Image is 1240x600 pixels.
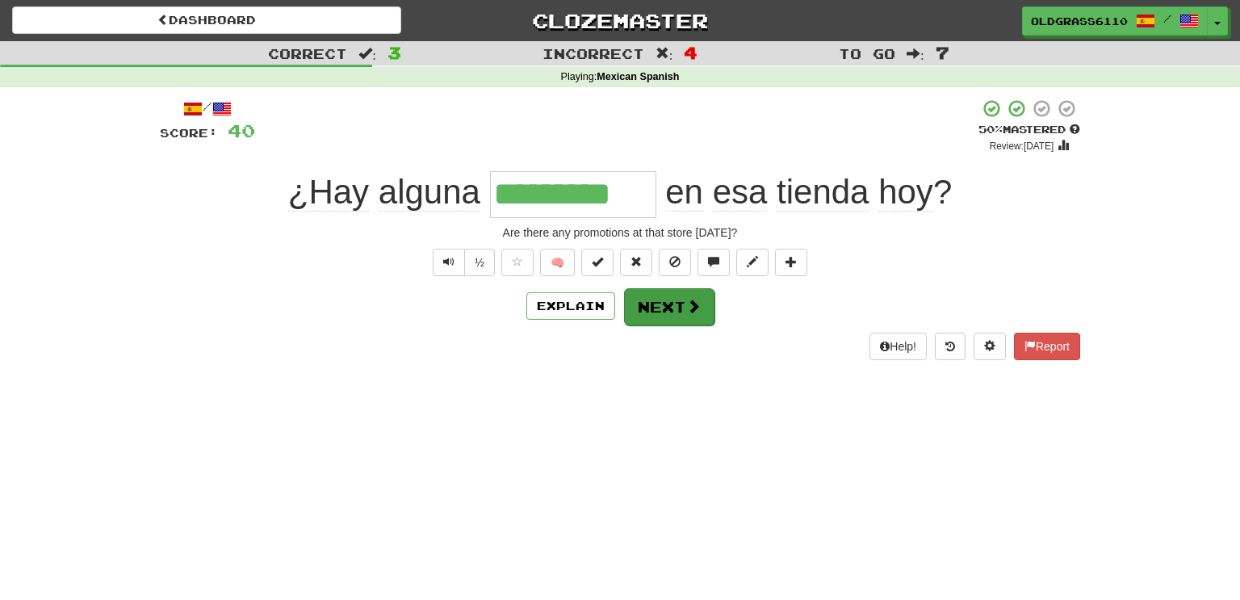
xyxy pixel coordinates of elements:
[501,249,534,276] button: Favorite sentence (alt+f)
[978,123,1003,136] span: 50 %
[288,173,369,212] span: ¿Hay
[228,120,255,141] span: 40
[581,249,614,276] button: Set this sentence to 100% Mastered (alt+m)
[990,141,1054,152] small: Review: [DATE]
[1022,6,1208,36] a: OldGrass6110 /
[684,43,697,62] span: 4
[12,6,401,34] a: Dashboard
[624,288,714,325] button: Next
[160,126,218,140] span: Score:
[160,224,1080,241] div: Are there any promotions at that store [DATE]?
[777,173,869,212] span: tienda
[713,173,768,212] span: esa
[1014,333,1080,360] button: Report
[1031,14,1128,28] span: OldGrass6110
[869,333,927,360] button: Help!
[1163,13,1171,24] span: /
[526,292,615,320] button: Explain
[542,45,644,61] span: Incorrect
[736,249,769,276] button: Edit sentence (alt+d)
[978,123,1080,137] div: Mastered
[697,249,730,276] button: Discuss sentence (alt+u)
[268,45,347,61] span: Correct
[775,249,807,276] button: Add to collection (alt+a)
[597,71,679,82] strong: Mexican Spanish
[425,6,815,35] a: Clozemaster
[540,249,575,276] button: 🧠
[433,249,465,276] button: Play sentence audio (ctl+space)
[379,173,480,212] span: alguna
[656,47,673,61] span: :
[907,47,924,61] span: :
[620,249,652,276] button: Reset to 0% Mastered (alt+r)
[659,249,691,276] button: Ignore sentence (alt+i)
[935,333,966,360] button: Round history (alt+y)
[429,249,495,276] div: Text-to-speech controls
[358,47,376,61] span: :
[936,43,949,62] span: 7
[160,99,255,119] div: /
[387,43,401,62] span: 3
[464,249,495,276] button: ½
[665,173,703,212] span: en
[656,173,953,212] span: ?
[839,45,895,61] span: To go
[878,173,933,212] span: hoy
